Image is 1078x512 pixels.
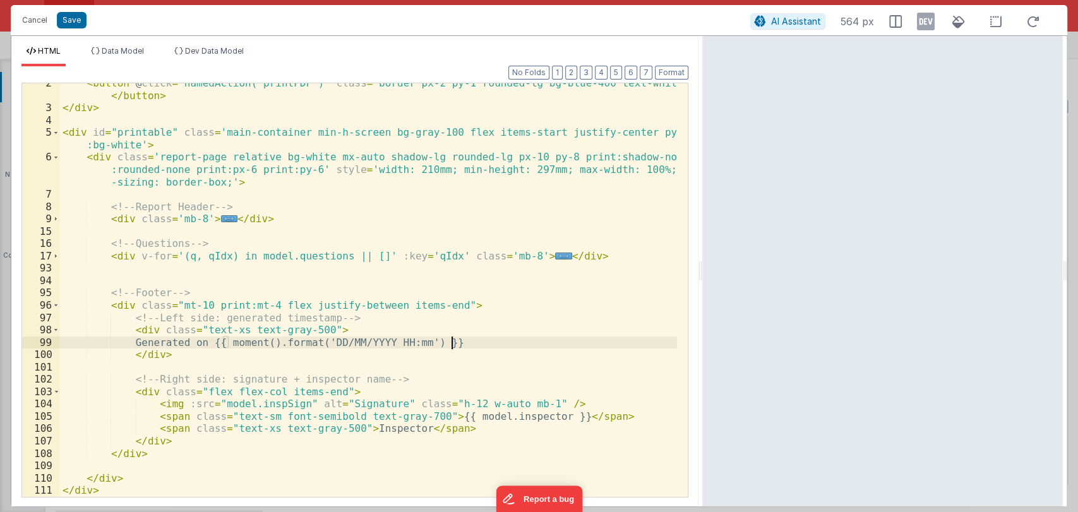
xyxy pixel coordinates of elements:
[22,422,60,435] div: 106
[22,77,60,102] div: 2
[22,348,60,361] div: 100
[22,114,60,127] div: 4
[595,66,608,80] button: 4
[22,448,60,460] div: 108
[22,460,60,472] div: 109
[22,472,60,485] div: 110
[57,12,87,28] button: Save
[841,14,874,29] span: 564 px
[221,215,237,222] span: ...
[22,237,60,250] div: 16
[771,16,821,27] span: AI Assistant
[22,299,60,312] div: 96
[565,66,577,80] button: 2
[102,46,144,56] span: Data Model
[580,66,592,80] button: 3
[22,213,60,225] div: 9
[22,324,60,336] div: 98
[22,435,60,448] div: 107
[22,386,60,398] div: 103
[22,188,60,201] div: 7
[22,275,60,287] div: 94
[22,250,60,263] div: 17
[22,312,60,324] div: 97
[22,336,60,349] div: 99
[22,361,60,374] div: 101
[22,373,60,386] div: 102
[22,126,60,151] div: 5
[22,225,60,238] div: 15
[22,287,60,299] div: 95
[610,66,622,80] button: 5
[16,11,54,29] button: Cancel
[508,66,549,80] button: No Folds
[655,66,688,80] button: Format
[185,46,244,56] span: Dev Data Model
[22,201,60,213] div: 8
[555,253,572,259] span: ...
[22,410,60,423] div: 105
[22,151,60,188] div: 6
[22,484,60,497] div: 111
[22,398,60,410] div: 104
[496,485,582,512] iframe: Marker.io feedback button
[552,66,563,80] button: 1
[750,13,825,30] button: AI Assistant
[625,66,637,80] button: 6
[22,102,60,114] div: 3
[22,262,60,275] div: 93
[38,46,61,56] span: HTML
[640,66,652,80] button: 7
